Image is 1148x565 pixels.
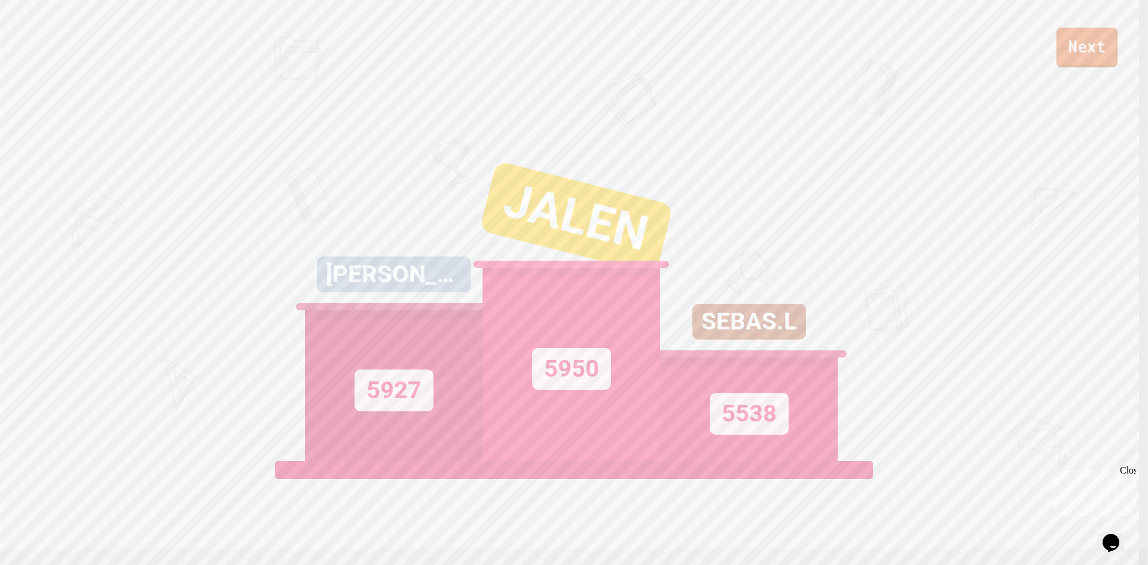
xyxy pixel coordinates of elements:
div: 5927 [355,369,433,411]
div: 5950 [532,348,611,390]
div: [PERSON_NAME] [317,256,471,292]
iframe: chat widget [1049,465,1136,516]
div: SEBAS.L [692,304,806,340]
a: Next [1057,28,1118,67]
div: Chat with us now!Close [5,5,83,76]
div: JALEN [479,161,673,275]
iframe: chat widget [1098,517,1136,553]
div: 5538 [710,393,789,435]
